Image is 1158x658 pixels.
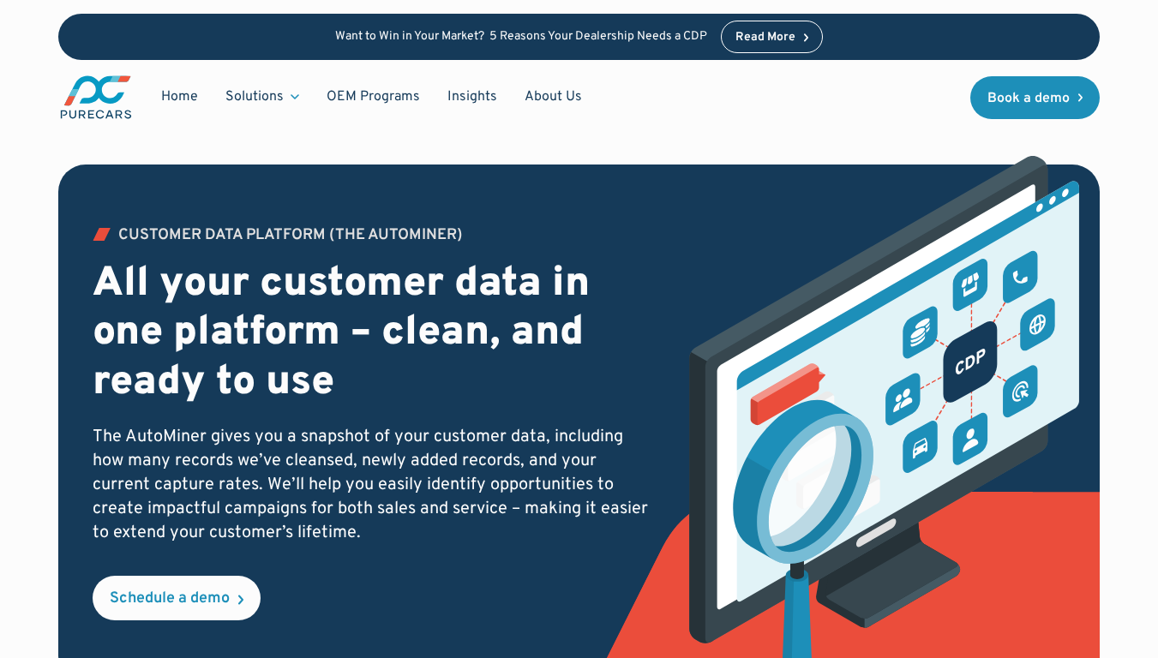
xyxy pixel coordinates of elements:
[212,81,313,113] div: Solutions
[147,81,212,113] a: Home
[93,425,648,545] p: The AutoMiner gives you a snapshot of your customer data, including how many records we’ve cleans...
[93,260,648,409] h2: All your customer data in one platform – clean, and ready to use
[335,30,707,45] p: Want to Win in Your Market? 5 Reasons Your Dealership Needs a CDP
[511,81,596,113] a: About Us
[987,92,1070,105] div: Book a demo
[225,87,284,106] div: Solutions
[110,591,230,607] div: Schedule a demo
[970,76,1101,119] a: Book a demo
[735,32,795,44] div: Read More
[118,228,463,243] div: Customer Data PLATFORM (The Autominer)
[58,74,134,121] a: main
[721,21,824,53] a: Read More
[313,81,434,113] a: OEM Programs
[434,81,511,113] a: Insights
[93,576,261,620] a: Schedule a demo
[58,74,134,121] img: purecars logo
